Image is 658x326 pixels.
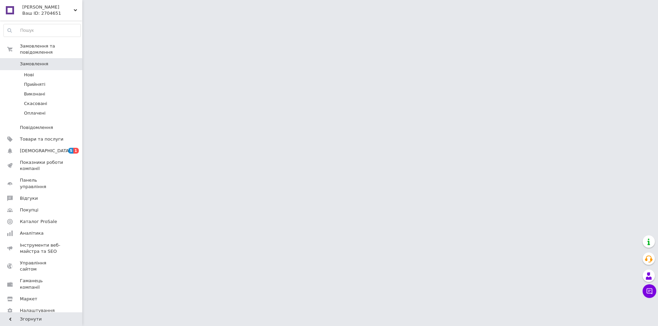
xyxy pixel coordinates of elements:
[20,308,55,314] span: Налаштування
[24,81,45,88] span: Прийняті
[20,195,38,201] span: Відгуки
[20,148,71,154] span: [DEMOGRAPHIC_DATA]
[20,177,63,190] span: Панель управління
[73,148,79,154] span: 1
[68,148,74,154] span: 5
[20,159,63,172] span: Показники роботи компанії
[20,278,63,290] span: Гаманець компанії
[20,219,57,225] span: Каталог ProSale
[20,207,38,213] span: Покупці
[20,296,37,302] span: Маркет
[4,24,81,37] input: Пошук
[20,43,82,55] span: Замовлення та повідомлення
[20,242,63,255] span: Інструменти веб-майстра та SEO
[22,10,82,16] div: Ваш ID: 2704651
[20,125,53,131] span: Повідомлення
[643,284,656,298] button: Чат з покупцем
[24,101,47,107] span: Скасовані
[20,61,48,67] span: Замовлення
[20,136,63,142] span: Товари та послуги
[24,91,45,97] span: Виконані
[20,230,44,236] span: Аналітика
[22,4,74,10] span: КОПАЧ
[24,72,34,78] span: Нові
[24,110,46,116] span: Оплачені
[20,260,63,272] span: Управління сайтом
